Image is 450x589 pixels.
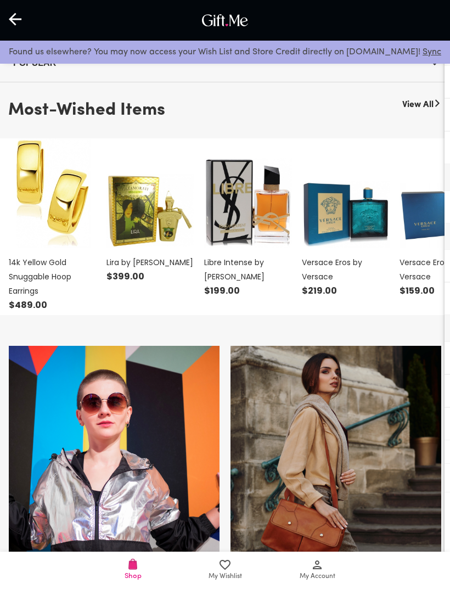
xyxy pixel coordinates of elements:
a: Sync [423,48,441,57]
img: sunglasses_others.png [9,346,220,576]
a: View All [402,93,434,113]
span: Shop [125,571,142,581]
img: GiftMe Logo [199,12,251,29]
h3: Most-Wished Items [8,96,165,125]
div: Versace Eros by VersaceVersace Eros by Versace$219.00 [297,138,395,301]
p: Versace Eros by Versace [302,255,391,284]
p: $489.00 [9,298,98,312]
img: Libre Intense by Yves Saint Laurent [204,138,292,248]
a: My Account [271,552,363,589]
a: 14k Yellow Gold Snuggable Hoop Earrings14k Yellow Gold Snuggable Hoop Earrings$489.00 [9,138,98,312]
a: Versace Eros by VersaceVersace Eros by Versace$219.00 [302,138,391,298]
div: Lira by XerjoffLira by [PERSON_NAME]$399.00 [102,138,200,287]
img: bags_and_wallets_others.png [230,346,441,576]
p: Lira by [PERSON_NAME] [106,255,195,270]
span: My Wishlist [209,571,242,582]
p: $199.00 [204,284,293,298]
p: $399.00 [106,270,195,284]
a: My Wishlist [179,552,271,589]
img: Lira by Xerjoff [106,138,194,248]
p: $219.00 [302,284,391,298]
img: Versace Eros by Versace [302,138,390,248]
span: My Account [300,571,335,582]
p: Libre Intense by [PERSON_NAME] [204,255,293,284]
a: Shop [87,552,179,589]
p: 14k Yellow Gold Snuggable Hoop Earrings [9,255,98,298]
a: Lira by XerjoffLira by [PERSON_NAME]$399.00 [106,138,195,284]
div: Libre Intense by Yves Saint LaurentLibre Intense by [PERSON_NAME]$199.00 [200,138,297,301]
img: 14k Yellow Gold Snuggable Hoop Earrings [9,138,97,248]
div: 14k Yellow Gold Snuggable Hoop Earrings14k Yellow Gold Snuggable Hoop Earrings$489.00 [4,138,102,315]
p: Found us elsewhere? You may now access your Wish List and Store Credit directly on [DOMAIN_NAME]! [9,45,441,59]
a: Libre Intense by Yves Saint LaurentLibre Intense by [PERSON_NAME]$199.00 [204,138,293,298]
